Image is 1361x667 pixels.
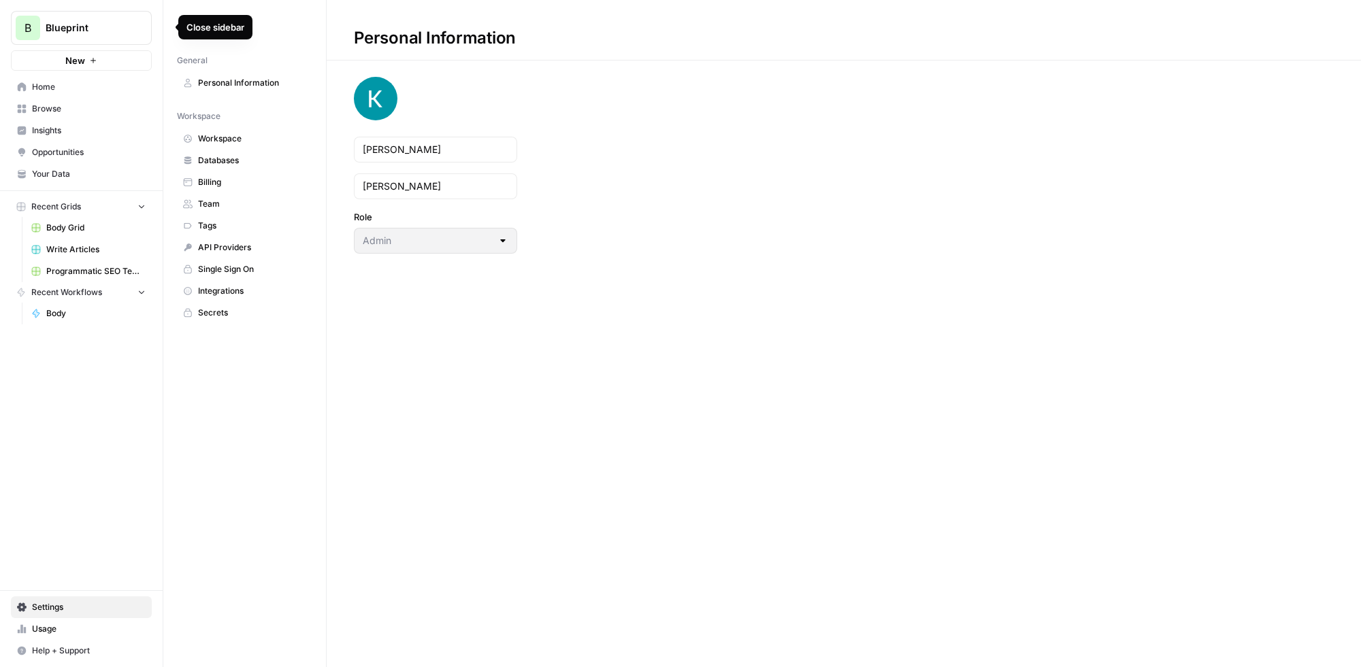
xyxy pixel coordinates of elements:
[198,285,306,297] span: Integrations
[11,76,152,98] a: Home
[32,645,146,657] span: Help + Support
[198,133,306,145] span: Workspace
[46,243,146,256] span: Write Articles
[186,20,244,34] div: Close sidebar
[11,282,152,303] button: Recent Workflows
[11,618,152,640] a: Usage
[198,307,306,319] span: Secrets
[177,193,312,215] a: Team
[177,72,312,94] a: Personal Information
[11,596,152,618] a: Settings
[32,601,146,613] span: Settings
[32,168,146,180] span: Your Data
[11,120,152,141] a: Insights
[32,124,146,137] span: Insights
[177,302,312,324] a: Secrets
[198,176,306,188] span: Billing
[177,54,208,67] span: General
[32,103,146,115] span: Browse
[198,241,306,254] span: API Providers
[25,217,152,239] a: Body Grid
[198,263,306,275] span: Single Sign On
[24,20,31,36] span: B
[177,237,312,258] a: API Providers
[46,21,128,35] span: Blueprint
[354,77,397,120] img: avatar
[177,258,312,280] a: Single Sign On
[177,19,220,35] span: Settings
[177,171,312,193] a: Billing
[198,77,306,89] span: Personal Information
[11,163,152,185] a: Your Data
[11,640,152,662] button: Help + Support
[31,201,81,213] span: Recent Grids
[65,54,85,67] span: New
[177,280,312,302] a: Integrations
[11,50,152,71] button: New
[32,623,146,635] span: Usage
[11,11,152,45] button: Workspace: Blueprint
[11,98,152,120] a: Browse
[327,27,543,49] div: Personal Information
[11,141,152,163] a: Opportunities
[177,110,220,122] span: Workspace
[25,260,152,282] a: Programmatic SEO Templates
[31,286,102,298] span: Recent Workflows
[177,128,312,150] a: Workspace
[354,210,517,224] label: Role
[198,154,306,167] span: Databases
[198,220,306,232] span: Tags
[46,307,146,320] span: Body
[198,198,306,210] span: Team
[177,150,312,171] a: Databases
[32,146,146,158] span: Opportunities
[32,81,146,93] span: Home
[25,239,152,260] a: Write Articles
[11,196,152,217] button: Recent Grids
[46,222,146,234] span: Body Grid
[46,265,146,277] span: Programmatic SEO Templates
[25,303,152,324] a: Body
[177,215,312,237] a: Tags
